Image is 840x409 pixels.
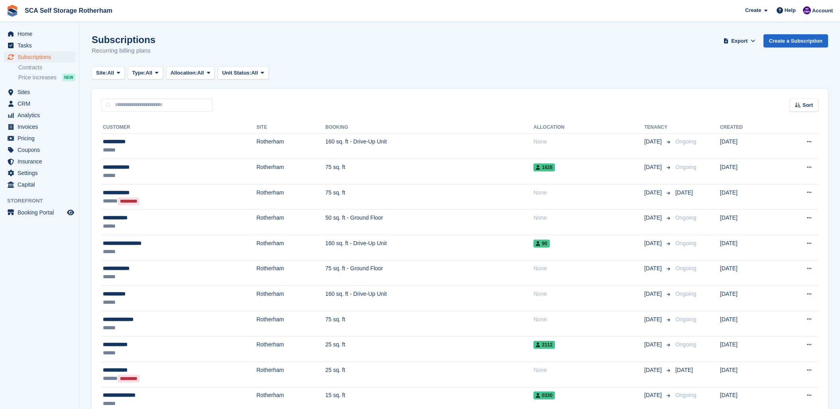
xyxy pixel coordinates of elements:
a: menu [4,98,75,109]
a: Preview store [66,208,75,217]
span: [DATE] [644,189,663,197]
span: Insurance [18,156,65,167]
span: All [107,69,114,77]
td: Rotherham [256,311,325,336]
th: Created [720,121,777,134]
button: Allocation: All [166,67,215,80]
td: [DATE] [720,235,777,261]
span: [DATE] [644,239,663,248]
a: menu [4,28,75,39]
span: Ongoing [675,316,696,322]
span: Unit Status: [222,69,251,77]
span: [DATE] [644,138,663,146]
a: menu [4,121,75,132]
span: CRM [18,98,65,109]
td: Rotherham [256,134,325,159]
td: 160 sq. ft - Drive-Up Unit [325,134,533,159]
span: Home [18,28,65,39]
span: Booking Portal [18,207,65,218]
span: Allocation: [171,69,197,77]
td: Rotherham [256,336,325,362]
span: [DATE] [644,315,663,324]
span: 2112 [533,341,555,349]
span: Ongoing [675,240,696,246]
div: None [533,189,644,197]
a: Create a Subscription [763,34,828,47]
td: 75 sq. ft [325,184,533,210]
div: NEW [62,73,75,81]
a: menu [4,144,75,155]
td: [DATE] [720,210,777,235]
div: None [533,366,644,374]
span: [DATE] [675,189,693,196]
span: Pricing [18,133,65,144]
td: Rotherham [256,159,325,185]
span: All [197,69,204,77]
a: menu [4,207,75,218]
td: Rotherham [256,184,325,210]
a: menu [4,51,75,63]
button: Type: All [128,67,163,80]
button: Site: All [92,67,125,80]
span: Capital [18,179,65,190]
h1: Subscriptions [92,34,155,45]
td: 160 sq. ft - Drive-Up Unit [325,235,533,261]
img: stora-icon-8386f47178a22dfd0bd8f6a31ec36ba5ce8667c1dd55bd0f319d3a0aa187defe.svg [6,5,18,17]
span: Price increases [18,74,57,81]
span: Create [745,6,761,14]
td: 160 sq. ft - Drive-Up Unit [325,286,533,311]
span: 0330 [533,391,555,399]
td: [DATE] [720,336,777,362]
td: [DATE] [720,260,777,286]
span: 90 [533,240,549,248]
a: SCA Self Storage Rotherham [22,4,116,17]
span: Account [812,7,833,15]
span: [DATE] [644,214,663,222]
th: Site [256,121,325,134]
td: 75 sq. ft [325,311,533,336]
span: 1628 [533,163,555,171]
div: None [533,315,644,324]
span: Sort [803,101,813,109]
a: menu [4,40,75,51]
td: [DATE] [720,159,777,185]
span: [DATE] [675,367,693,373]
td: [DATE] [720,134,777,159]
a: Price increases NEW [18,73,75,82]
p: Recurring billing plans [92,46,155,55]
a: menu [4,110,75,121]
div: None [533,138,644,146]
div: None [533,214,644,222]
span: [DATE] [644,290,663,298]
img: Kelly Neesham [803,6,811,14]
span: Ongoing [675,265,696,271]
span: All [251,69,258,77]
td: [DATE] [720,311,777,336]
td: 50 sq. ft - Ground Floor [325,210,533,235]
td: 25 sq. ft [325,362,533,387]
a: menu [4,179,75,190]
span: Analytics [18,110,65,121]
span: [DATE] [644,163,663,171]
span: Tasks [18,40,65,51]
span: Ongoing [675,214,696,221]
span: Coupons [18,144,65,155]
span: Storefront [7,197,79,205]
span: Settings [18,167,65,179]
td: 75 sq. ft [325,159,533,185]
span: [DATE] [644,391,663,399]
a: menu [4,87,75,98]
th: Booking [325,121,533,134]
td: Rotherham [256,235,325,261]
td: 25 sq. ft [325,336,533,362]
th: Customer [101,121,256,134]
span: Ongoing [675,341,696,348]
a: Contracts [18,64,75,71]
td: Rotherham [256,260,325,286]
button: Unit Status: All [218,67,268,80]
span: Sites [18,87,65,98]
td: [DATE] [720,286,777,311]
td: [DATE] [720,184,777,210]
span: Export [731,37,748,45]
td: 75 sq. ft - Ground Floor [325,260,533,286]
